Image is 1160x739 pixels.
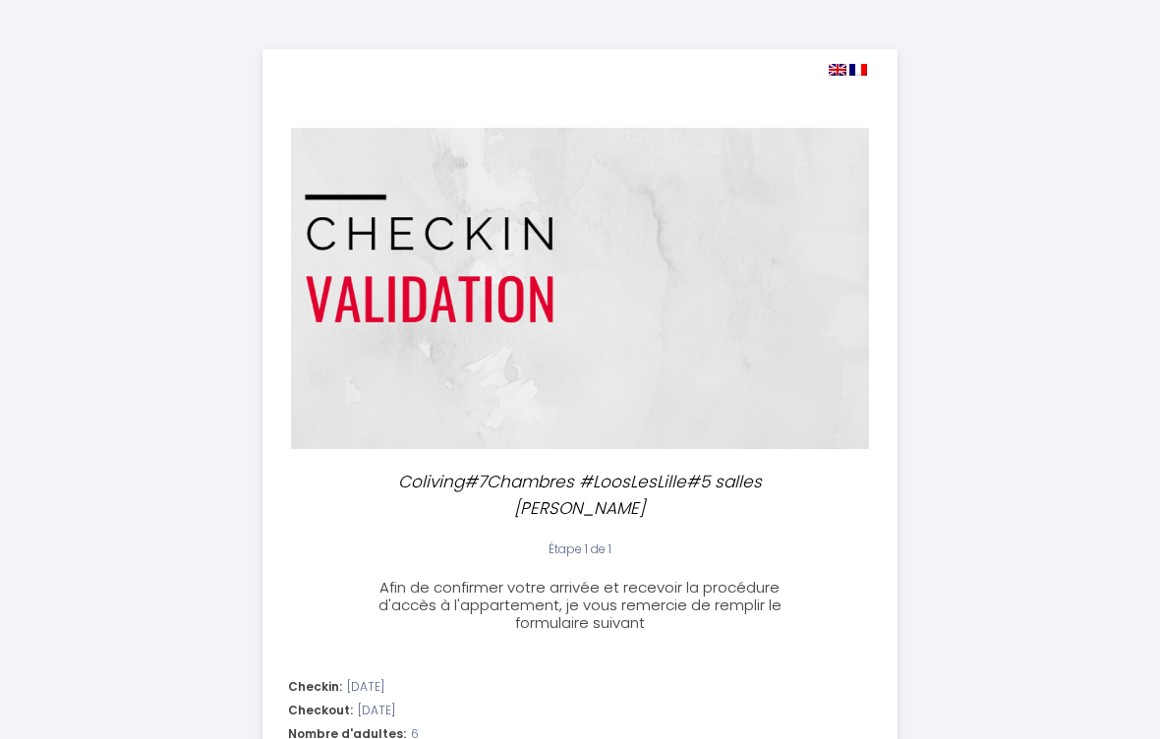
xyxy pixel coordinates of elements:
[347,678,384,697] span: [DATE]
[849,64,867,76] img: fr.png
[288,702,353,720] span: Checkout:
[358,702,395,720] span: [DATE]
[378,577,782,633] span: Afin de confirmer votre arrivée et recevoir la procédure d'accès à l'appartement, je vous remerci...
[549,540,611,557] span: Étape 1 de 1
[288,678,342,697] span: Checkin:
[381,469,779,521] p: Coliving#7Chambres #LoosLesLille#5 salles [PERSON_NAME]
[829,64,846,76] img: en.png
